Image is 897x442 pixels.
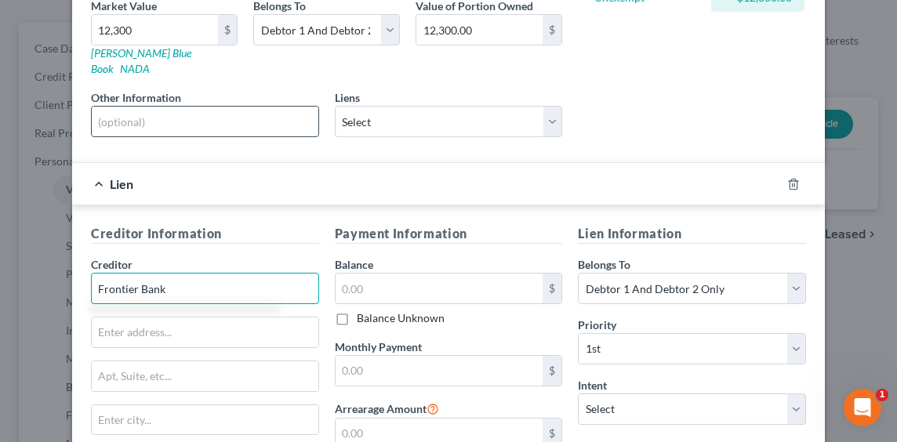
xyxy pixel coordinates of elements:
[335,224,563,244] h5: Payment Information
[578,318,616,331] span: Priority
[91,273,319,304] input: Search creditor by name...
[91,258,133,271] span: Creditor
[357,310,445,326] label: Balance Unknown
[416,15,543,45] input: 0.00
[336,274,543,303] input: 0.00
[92,107,318,136] input: (optional)
[336,356,543,386] input: 0.00
[876,389,888,401] span: 1
[120,62,150,75] a: NADA
[335,89,360,106] label: Liens
[91,46,191,75] a: [PERSON_NAME] Blue Book
[92,317,318,347] input: Enter address...
[110,176,133,191] span: Lien
[578,258,630,271] span: Belongs To
[91,89,181,106] label: Other Information
[543,274,561,303] div: $
[844,389,881,426] iframe: Intercom live chat
[92,15,218,45] input: 0.00
[578,224,806,244] h5: Lien Information
[578,377,607,393] label: Intent
[218,15,237,45] div: $
[335,399,439,418] label: Arrearage Amount
[92,361,318,391] input: Apt, Suite, etc...
[543,356,561,386] div: $
[92,405,318,435] input: Enter city...
[335,339,422,355] label: Monthly Payment
[335,256,373,273] label: Balance
[91,224,319,244] h5: Creditor Information
[543,15,561,45] div: $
